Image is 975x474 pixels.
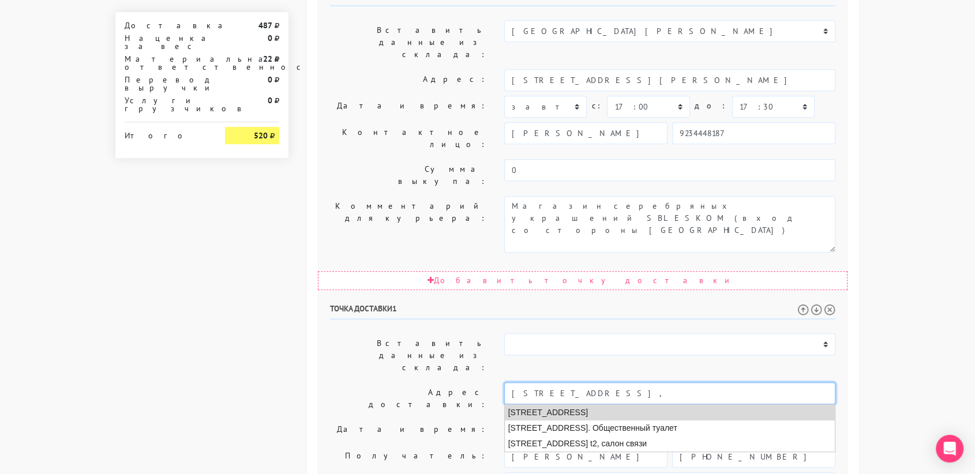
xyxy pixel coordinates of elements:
[321,20,496,65] label: Вставить данные из склада:
[321,96,496,118] label: Дата и время:
[263,54,272,64] strong: 22
[321,419,496,441] label: Дата и время:
[116,96,216,112] div: Услуги грузчиков
[321,69,496,91] label: Адрес:
[505,405,835,420] li: [STREET_ADDRESS]
[321,382,496,415] label: Адрес доставки:
[504,122,667,144] input: Имя
[321,196,496,253] label: Комментарий для курьера:
[268,95,272,106] strong: 0
[254,130,268,141] strong: 520
[116,76,216,92] div: Перевод выручки
[116,21,216,29] div: Доставка
[936,435,963,462] div: Open Intercom Messenger
[504,446,667,468] input: Имя
[392,303,397,314] span: 1
[116,55,216,71] div: Материальная ответственность
[672,446,835,468] input: Телефон
[321,333,496,378] label: Вставить данные из склада:
[258,20,272,31] strong: 487
[695,96,727,116] label: до:
[268,33,272,43] strong: 0
[672,122,835,144] input: Телефон
[505,420,835,436] li: [STREET_ADDRESS]. Общественный туалет
[330,304,835,319] h6: Точка доставки
[116,34,216,50] div: Наценка за вес
[591,96,602,116] label: c:
[268,74,272,85] strong: 0
[321,446,496,468] label: Получатель:
[321,122,496,155] label: Контактное лицо:
[505,436,835,452] li: [STREET_ADDRESS] t2, салон связи
[318,271,847,290] div: Добавить точку доставки
[125,127,208,140] div: Итого
[321,159,496,191] label: Сумма выкупа:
